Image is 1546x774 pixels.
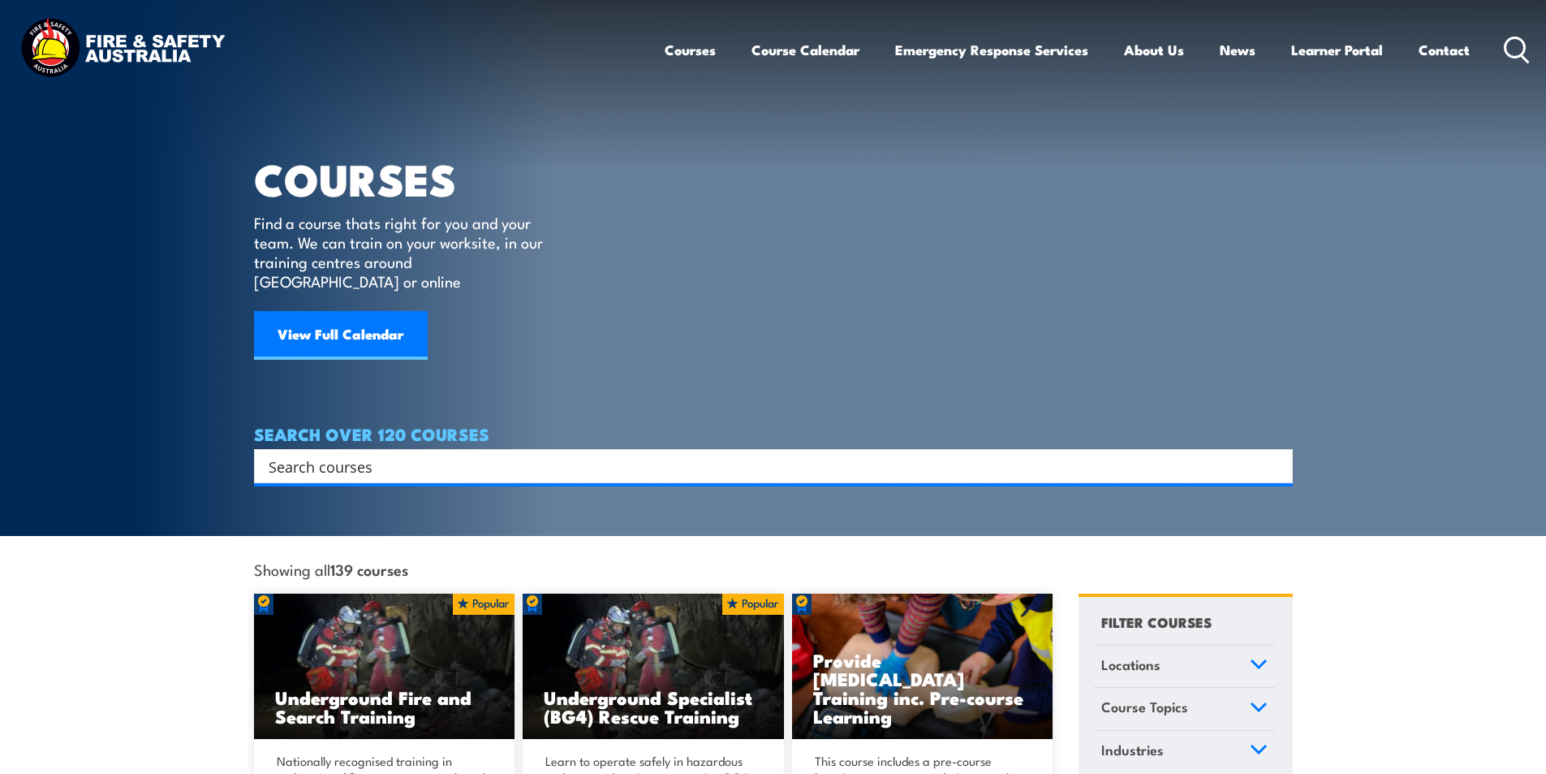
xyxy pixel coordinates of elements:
[254,594,515,740] img: Underground mine rescue
[1094,646,1275,688] a: Locations
[272,455,1260,478] form: Search form
[1101,739,1164,761] span: Industries
[330,558,408,580] strong: 139 courses
[269,454,1257,478] input: Search input
[254,213,550,291] p: Find a course thats right for you and your team. We can train on your worksite, in our training c...
[751,28,859,71] a: Course Calendar
[254,594,515,740] a: Underground Fire and Search Training
[1124,28,1184,71] a: About Us
[1094,688,1275,730] a: Course Topics
[523,594,784,740] a: Underground Specialist (BG4) Rescue Training
[1419,28,1470,71] a: Contact
[544,688,763,725] h3: Underground Specialist (BG4) Rescue Training
[1291,28,1383,71] a: Learner Portal
[1101,654,1161,676] span: Locations
[665,28,716,71] a: Courses
[254,560,408,577] span: Showing all
[254,425,1293,443] h4: SEARCH OVER 120 COURSES
[1101,611,1212,633] h4: FILTER COURSES
[792,594,1053,740] a: Provide [MEDICAL_DATA] Training inc. Pre-course Learning
[1094,731,1275,773] a: Industries
[1101,696,1188,718] span: Course Topics
[523,594,784,740] img: Underground mine rescue
[792,594,1053,740] img: Low Voltage Rescue and Provide CPR
[275,688,494,725] h3: Underground Fire and Search Training
[254,159,566,197] h1: COURSES
[254,311,428,360] a: View Full Calendar
[1264,455,1287,478] button: Search magnifier button
[813,651,1032,725] h3: Provide [MEDICAL_DATA] Training inc. Pre-course Learning
[895,28,1088,71] a: Emergency Response Services
[1220,28,1255,71] a: News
